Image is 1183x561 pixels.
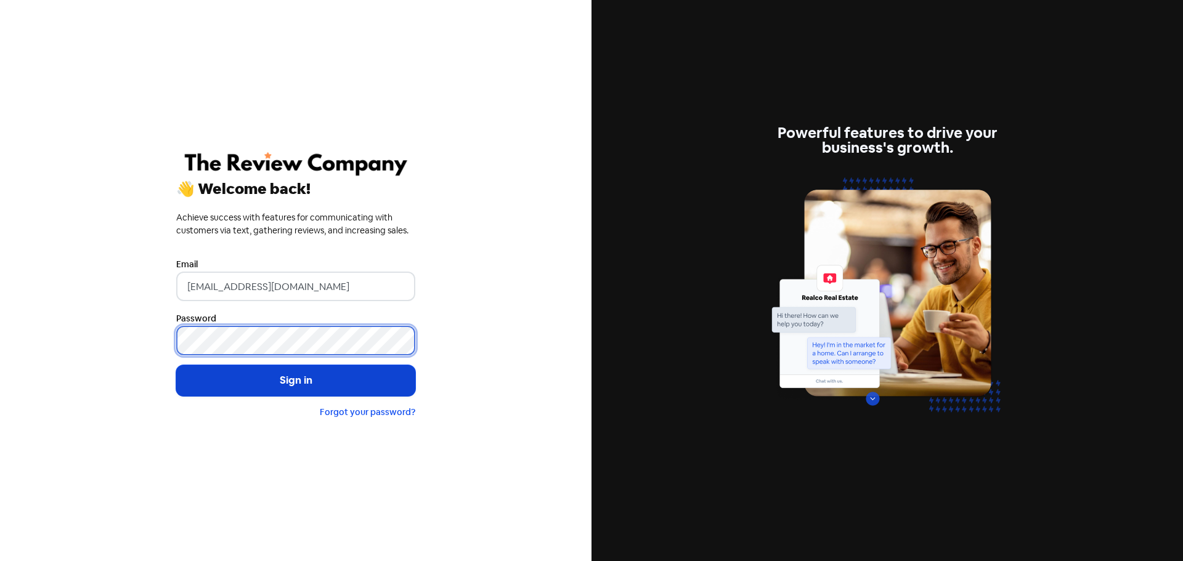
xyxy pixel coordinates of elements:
button: Sign in [176,365,415,396]
input: Enter your email address... [176,272,415,301]
a: Forgot your password? [320,406,415,418]
div: Powerful features to drive your business's growth. [768,126,1007,155]
keeper-lock: Open Keeper Popup [391,333,405,348]
div: 👋 Welcome back! [176,182,415,196]
div: Achieve success with features for communicating with customers via text, gathering reviews, and i... [176,211,415,237]
img: web-chat [768,170,1007,435]
label: Password [176,312,216,325]
label: Email [176,258,198,271]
